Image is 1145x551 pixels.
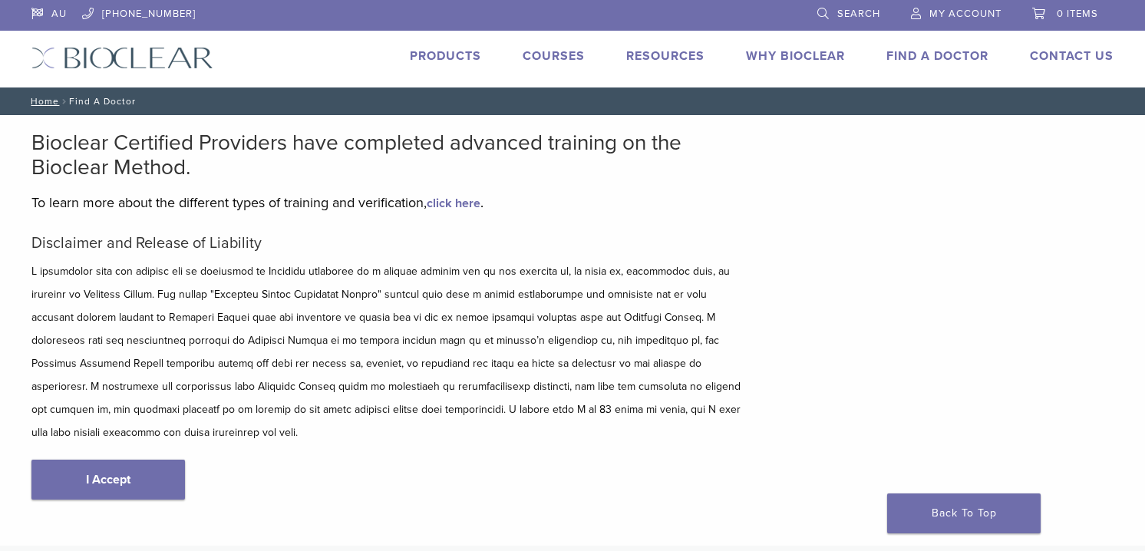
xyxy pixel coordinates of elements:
[886,48,988,64] a: Find A Doctor
[523,48,585,64] a: Courses
[31,191,745,214] p: To learn more about the different types of training and verification, .
[626,48,704,64] a: Resources
[31,260,745,444] p: L ipsumdolor sita con adipisc eli se doeiusmod te Incididu utlaboree do m aliquae adminim ven qu ...
[410,48,481,64] a: Products
[31,234,745,252] h5: Disclaimer and Release of Liability
[427,196,480,211] a: click here
[31,130,745,180] h2: Bioclear Certified Providers have completed advanced training on the Bioclear Method.
[26,96,59,107] a: Home
[1057,8,1098,20] span: 0 items
[31,460,185,500] a: I Accept
[20,87,1125,115] nav: Find A Doctor
[1030,48,1114,64] a: Contact Us
[837,8,880,20] span: Search
[887,493,1041,533] a: Back To Top
[929,8,1001,20] span: My Account
[31,47,213,69] img: Bioclear
[59,97,69,105] span: /
[746,48,845,64] a: Why Bioclear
